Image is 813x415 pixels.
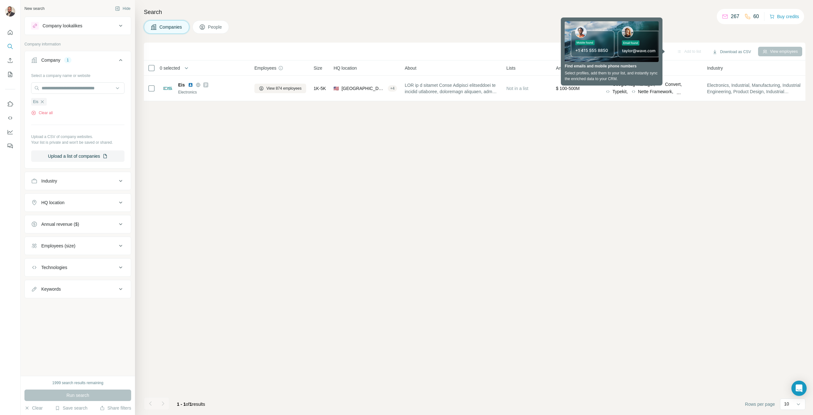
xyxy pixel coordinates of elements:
span: Rows per page [745,401,775,407]
span: Eis [33,99,38,105]
span: Convert, [665,81,682,87]
span: View 874 employees [266,86,302,91]
div: Electronics [178,89,247,95]
span: Industry [707,65,723,71]
div: 1999 search results remaining [52,380,104,386]
span: Annual revenue [556,65,587,71]
span: Employees [254,65,276,71]
span: [GEOGRAPHIC_DATA], [US_STATE] [341,85,385,92]
h4: Search [144,8,805,17]
button: Use Surfe on LinkedIn [5,98,15,110]
span: LOR ip d sitamet Conse Adipisci elitseddoei te incidid utlaboree, doloremagn aliquaen, adm veniam... [405,82,499,95]
span: Google Tag Manager, [612,81,655,87]
button: View 874 employees [254,84,306,93]
span: $ 100-500M [556,86,580,91]
button: Save search [55,405,87,411]
span: of [186,402,190,407]
button: Enrich CSV [5,55,15,66]
p: 267 [731,13,739,20]
button: Industry [25,173,131,189]
span: Not in a list [506,86,528,91]
div: + 4 [388,86,397,91]
span: Size [314,65,322,71]
button: Company lookalikes [25,18,131,33]
span: 0 selected [160,65,180,71]
button: Upload a list of companies [31,150,124,162]
button: HQ location [25,195,131,210]
div: New search [24,6,44,11]
img: LinkedIn logo [188,82,193,87]
button: Clear [24,405,43,411]
button: Buy credits [769,12,799,21]
button: Download as CSV [708,47,755,57]
span: People [208,24,223,30]
span: 1K-5K [314,85,326,92]
p: 60 [753,13,759,20]
div: Annual revenue ($) [41,221,79,227]
button: Employees (size) [25,238,131,253]
p: 10 [784,401,789,407]
span: Typekit, [612,88,628,95]
span: Nette Framework, [638,88,673,95]
button: Company1 [25,52,131,70]
button: Dashboard [5,126,15,138]
span: About [405,65,416,71]
span: 1 - 1 [177,402,186,407]
div: 1 [64,57,71,63]
span: Lists [506,65,515,71]
span: Electronics, Industrial, Manufacturing, Industrial Engineering, Product Design, Industrial Manufa... [707,82,801,95]
div: HQ location [41,199,64,206]
button: Quick start [5,27,15,38]
button: Clear all [31,110,53,116]
span: results [177,402,205,407]
button: Search [5,41,15,52]
div: Employees (size) [41,243,75,249]
div: Industry [41,178,57,184]
p: Upload a CSV of company websites. [31,134,124,140]
button: Use Surfe API [5,112,15,124]
span: HQ location [333,65,357,71]
span: Companies [159,24,183,30]
img: Logo of Eis [163,83,173,93]
div: Select a company name or website [31,70,124,79]
button: Hide [111,4,135,13]
span: 1 [190,402,192,407]
p: Your list is private and won't be saved or shared. [31,140,124,145]
span: 🇺🇸 [333,85,339,92]
span: Technologies [605,65,631,71]
span: Eis [178,82,185,88]
div: Company [41,57,60,63]
div: Keywords [41,286,61,292]
p: Company information [24,41,131,47]
button: Annual revenue ($) [25,217,131,232]
button: Technologies [25,260,131,275]
button: Feedback [5,140,15,152]
button: My lists [5,69,15,80]
button: Share filters [100,405,131,411]
div: Open Intercom Messenger [791,381,807,396]
button: Keywords [25,281,131,297]
div: Company lookalikes [43,23,82,29]
div: Technologies [41,264,67,271]
img: Avatar [5,6,15,17]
